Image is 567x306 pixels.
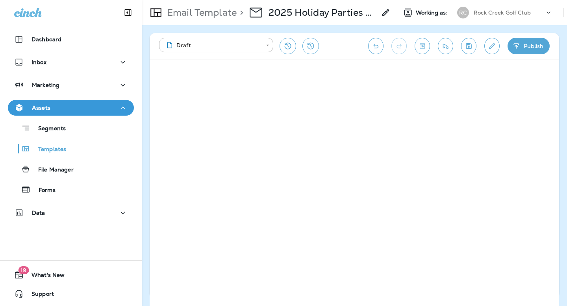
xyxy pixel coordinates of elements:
p: Templates [30,146,66,153]
p: File Manager [30,166,74,174]
button: Publish [508,38,550,54]
p: Inbox [31,59,46,65]
span: 19 [18,266,29,274]
button: Data [8,205,134,221]
button: Save [461,38,476,54]
span: Support [24,291,54,300]
p: Rock Creek Golf Club [474,9,531,16]
p: Dashboard [31,36,61,42]
button: Assets [8,100,134,116]
button: Restore from previous version [280,38,296,54]
button: Support [8,286,134,302]
button: Undo [368,38,384,54]
p: 2025 Holiday Parties - Oct. [269,7,376,18]
p: Marketing [32,82,59,88]
div: RC [457,7,469,18]
p: Assets [32,105,50,111]
button: Collapse Sidebar [117,5,139,20]
button: Templates [8,140,134,157]
p: > [237,7,243,18]
p: Segments [30,125,66,133]
span: Working as: [416,9,449,16]
button: Send test email [438,38,453,54]
button: File Manager [8,161,134,177]
button: Toggle preview [415,38,430,54]
p: Forms [31,187,56,194]
button: Marketing [8,77,134,93]
button: 19What's New [8,267,134,283]
button: Inbox [8,54,134,70]
button: View Changelog [302,38,319,54]
div: Draft [165,41,261,49]
span: What's New [24,272,65,281]
button: Dashboard [8,31,134,47]
button: Forms [8,181,134,198]
button: Segments [8,120,134,136]
button: Edit details [484,38,500,54]
p: Data [32,210,45,216]
p: Email Template [164,7,237,18]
